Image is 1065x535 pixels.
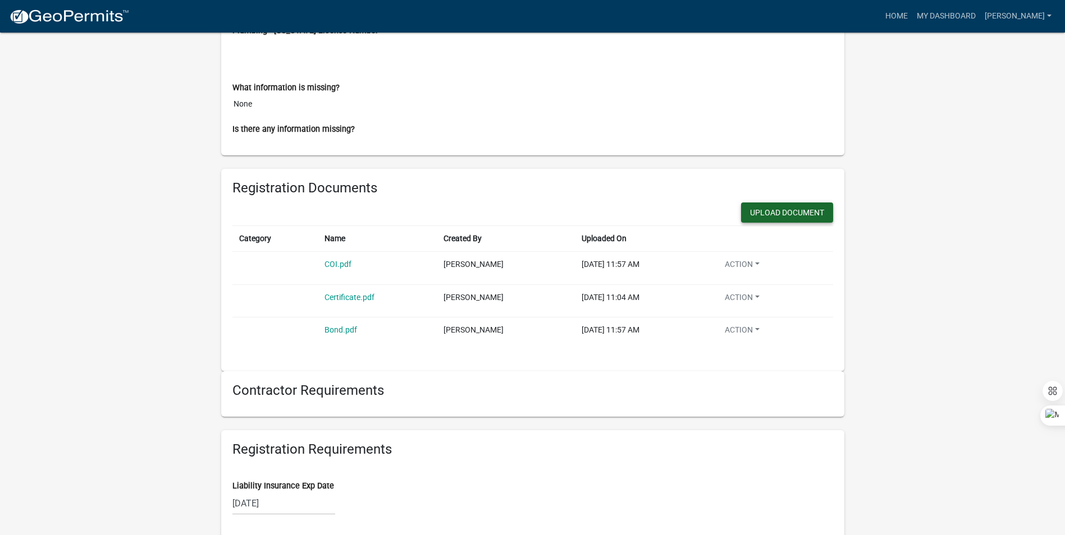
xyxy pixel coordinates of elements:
[324,293,374,302] a: Certificate.pdf
[232,492,335,515] input: mm/dd/yyyy
[881,6,912,27] a: Home
[741,202,833,223] button: Upload Document
[575,226,709,252] th: Uploaded On
[232,126,355,133] label: Is there any information missing?
[437,226,575,252] th: Created By
[232,226,318,252] th: Category
[437,284,575,317] td: [PERSON_NAME]
[437,317,575,350] td: [PERSON_NAME]
[324,325,357,334] a: Bond.pdf
[232,84,340,92] label: What information is missing?
[716,292,769,308] button: Action
[575,317,709,350] td: [DATE] 11:57 AM
[980,6,1056,27] a: [PERSON_NAME]
[437,252,575,285] td: [PERSON_NAME]
[232,180,833,196] h6: Registration Documents
[232,27,378,35] label: Plumbing - [US_STATE] License Number
[716,259,769,275] button: Action
[575,252,709,285] td: [DATE] 11:57 AM
[318,226,437,252] th: Name
[575,284,709,317] td: [DATE] 11:04 AM
[232,441,833,458] h6: Registration Requirements
[232,482,334,490] label: Liability Insurance Exp Date
[912,6,980,27] a: My Dashboard
[716,324,769,340] button: Action
[232,382,833,399] h6: Contractor Requirements
[741,202,833,225] wm-modal-confirm: New Document
[324,260,351,269] a: COI.pdf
